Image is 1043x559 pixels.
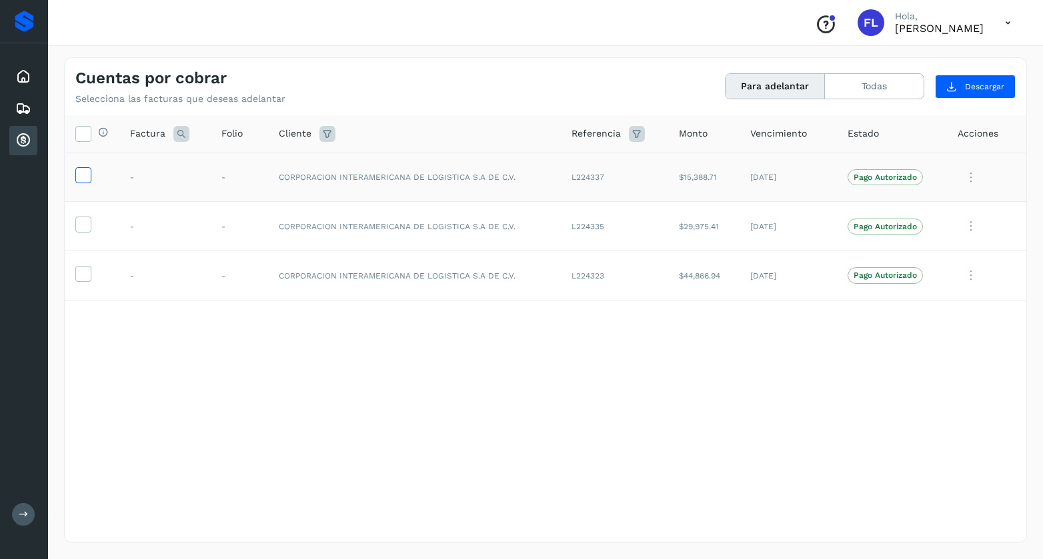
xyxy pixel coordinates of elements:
p: Pago Autorizado [854,271,917,280]
td: CORPORACION INTERAMERICANA DE LOGISTICA S.A DE C.V. [268,202,561,251]
td: L224323 [561,251,668,300]
td: [DATE] [740,251,837,300]
td: L224335 [561,202,668,251]
td: $29,975.41 [668,202,740,251]
td: $15,388.71 [668,153,740,202]
td: [DATE] [740,202,837,251]
span: Referencia [572,127,621,141]
td: [DATE] [740,153,837,202]
td: - [119,251,211,300]
td: CORPORACION INTERAMERICANA DE LOGISTICA S.A DE C.V. [268,153,561,202]
td: - [119,202,211,251]
td: $44,866.94 [668,251,740,300]
button: Descargar [935,75,1016,99]
td: CORPORACION INTERAMERICANA DE LOGISTICA S.A DE C.V. [268,251,561,300]
button: Para adelantar [726,74,825,99]
p: Pago Autorizado [854,222,917,231]
span: Factura [130,127,165,141]
h4: Cuentas por cobrar [75,69,227,88]
p: Pago Autorizado [854,173,917,182]
button: Todas [825,74,924,99]
span: Folio [221,127,243,141]
span: Cliente [279,127,311,141]
div: Inicio [9,62,37,91]
span: Descargar [965,81,1004,93]
span: Acciones [958,127,998,141]
div: Embarques [9,94,37,123]
p: Selecciona las facturas que deseas adelantar [75,93,285,105]
span: Monto [679,127,708,141]
p: Hola, [895,11,984,22]
span: Estado [848,127,879,141]
td: - [211,251,268,300]
td: - [211,153,268,202]
p: Fabian Lopez Calva [895,22,984,35]
td: L224337 [561,153,668,202]
span: Vencimiento [750,127,807,141]
td: - [119,153,211,202]
div: Cuentas por cobrar [9,126,37,155]
td: - [211,202,268,251]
